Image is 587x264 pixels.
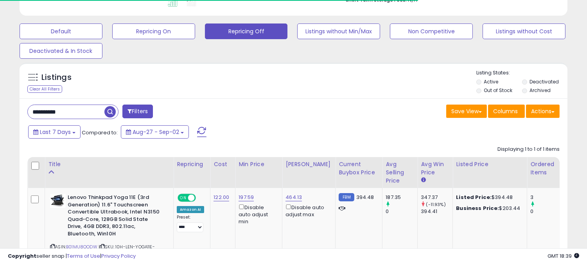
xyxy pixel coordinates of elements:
label: Archived [530,87,551,94]
span: OFF [195,195,207,201]
span: Compared to: [82,129,118,136]
div: $203.44 [456,205,521,212]
div: Title [48,160,170,168]
span: | SKU: 10H-LEN-YOGA11E-N3150-4-128+PA [50,244,155,255]
a: Privacy Policy [101,252,136,260]
button: Listings without Min/Max [297,24,380,39]
div: $394.48 [456,194,521,201]
button: Repricing Off [205,24,288,39]
div: Repricing [177,160,207,168]
div: Ordered Items [530,160,559,177]
strong: Copyright [8,252,36,260]
div: Cost [214,160,232,168]
div: Displaying 1 to 1 of 1 items [497,146,560,153]
div: Listed Price [456,160,524,168]
span: 394.48 [356,193,374,201]
b: Listed Price: [456,193,492,201]
a: 197.59 [239,193,254,201]
div: Clear All Filters [27,85,62,93]
a: B01MU8QODW [66,244,97,250]
div: Avg Selling Price [386,160,414,185]
span: Columns [493,107,518,115]
button: Filters [122,105,153,118]
div: [PERSON_NAME] [285,160,332,168]
div: Disable auto adjust min [239,203,276,225]
div: Preset: [177,215,204,232]
h5: Listings [41,72,72,83]
label: Out of Stock [484,87,512,94]
button: Last 7 Days [28,125,81,139]
div: Disable auto adjust max [285,203,329,218]
small: (-11.93%) [426,201,445,208]
button: Aug-27 - Sep-02 [121,125,189,139]
button: Save View [446,105,487,118]
a: 464.13 [285,193,302,201]
button: Deactivated & In Stock [20,43,102,59]
button: Repricing On [112,24,195,39]
span: ON [178,195,188,201]
div: Avg Win Price [421,160,449,177]
div: 394.41 [421,208,452,215]
a: Terms of Use [67,252,100,260]
button: Default [20,24,102,39]
div: 347.37 [421,194,452,201]
button: Actions [526,105,560,118]
div: 187.35 [386,194,417,201]
span: 2025-09-10 18:39 GMT [548,252,579,260]
div: 0 [530,208,562,215]
button: Columns [488,105,525,118]
label: Active [484,78,498,85]
small: FBM [339,193,354,201]
img: 41lJr2U2ytL._SL40_.jpg [50,194,66,208]
div: 0 [386,208,417,215]
a: 122.00 [214,193,229,201]
b: Lenovo Thinkpad Yoga 11E (3rd Generation) 11.6" Touchscreen Convertible Ultrabook, Intel N3150 Qu... [68,194,163,239]
p: Listing States: [476,69,567,77]
div: Current Buybox Price [339,160,379,177]
div: Amazon AI [177,206,204,213]
button: Non Competitive [390,24,473,39]
span: Aug-27 - Sep-02 [133,128,179,136]
b: Business Price: [456,204,499,212]
div: Min Price [239,160,279,168]
label: Deactivated [530,78,559,85]
div: seller snap | | [8,253,136,260]
small: Avg Win Price. [421,177,425,184]
div: 3 [530,194,562,201]
button: Listings without Cost [483,24,565,39]
span: Last 7 Days [40,128,71,136]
